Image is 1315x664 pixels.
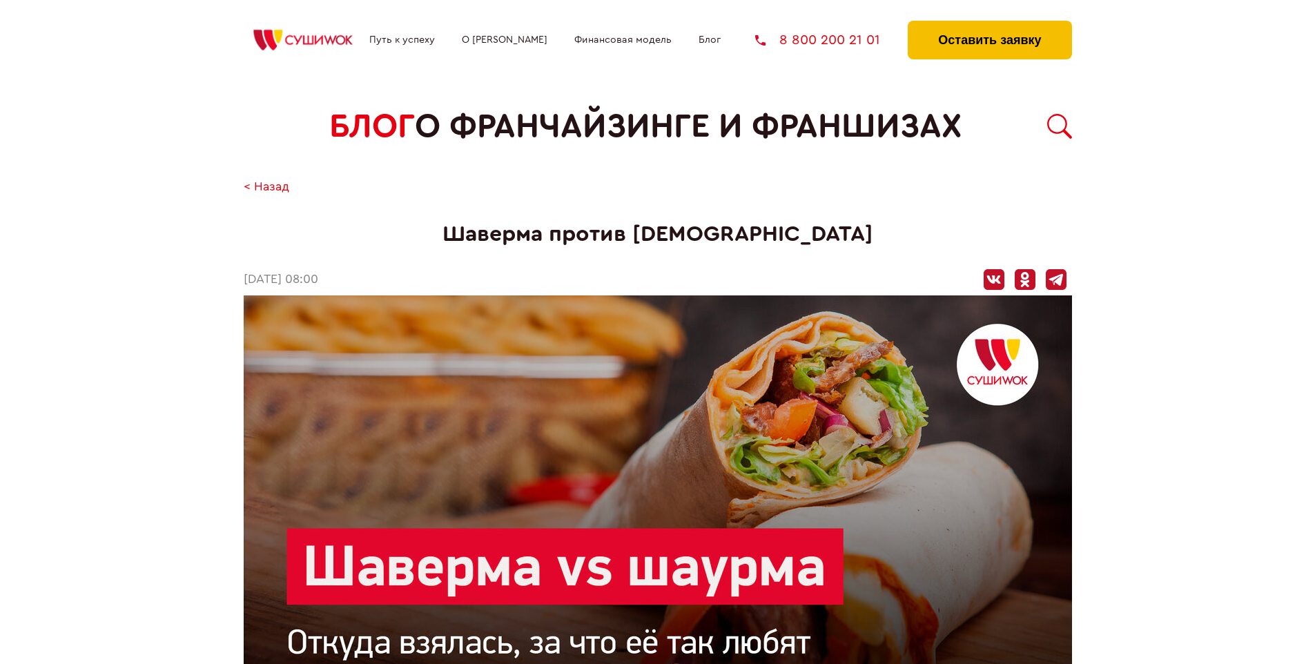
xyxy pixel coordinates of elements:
a: < Назад [244,180,289,195]
a: Финансовая модель [574,35,672,46]
a: 8 800 200 21 01 [755,33,880,47]
h1: Шаверма против [DEMOGRAPHIC_DATA] [244,222,1072,247]
span: о франчайзинге и франшизах [415,108,962,146]
a: Путь к успеху [369,35,435,46]
time: [DATE] 08:00 [244,273,318,287]
span: 8 800 200 21 01 [779,33,880,47]
a: Блог [699,35,721,46]
a: О [PERSON_NAME] [462,35,547,46]
span: БЛОГ [329,108,415,146]
button: Оставить заявку [908,21,1071,59]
